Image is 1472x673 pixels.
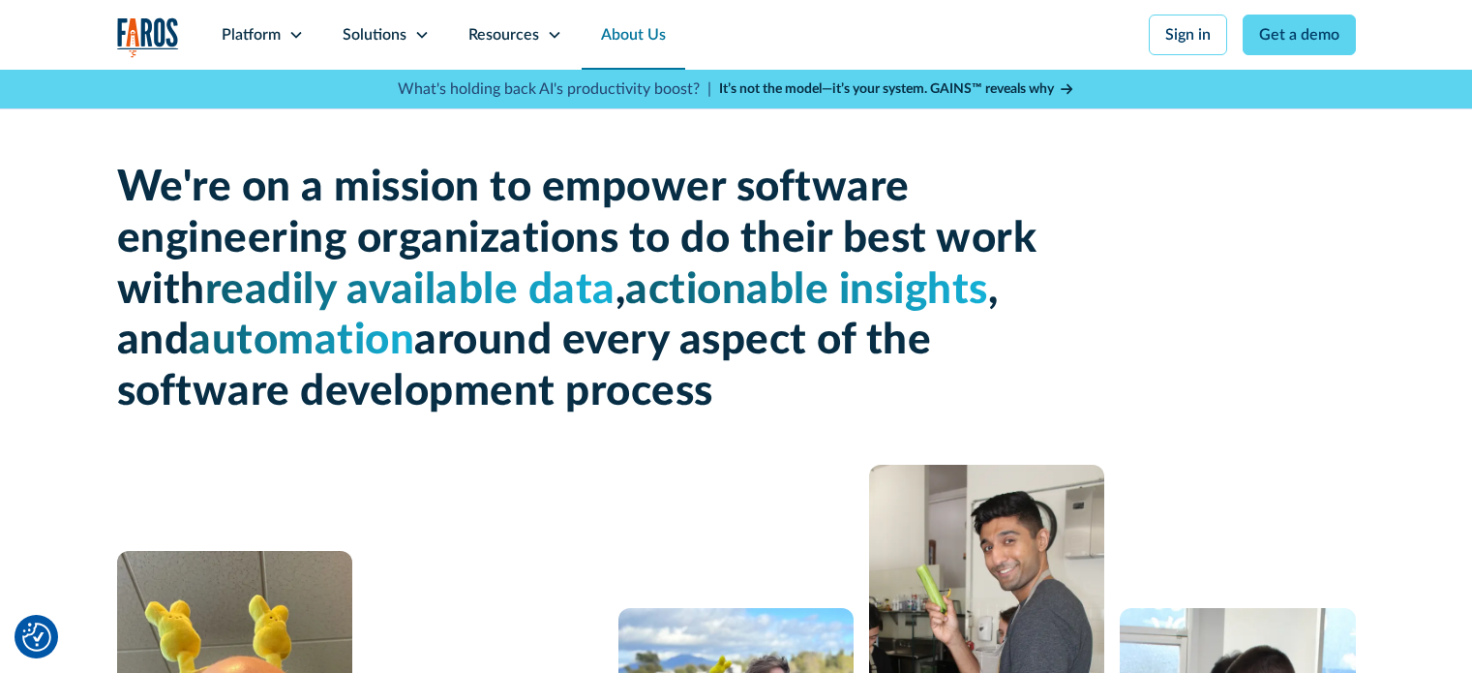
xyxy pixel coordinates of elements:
[468,23,539,46] div: Resources
[719,79,1075,100] a: It’s not the model—it’s your system. GAINS™ reveals why
[222,23,281,46] div: Platform
[189,320,414,362] span: automation
[625,269,988,312] span: actionable insights
[117,17,179,57] a: home
[117,17,179,57] img: Logo of the analytics and reporting company Faros.
[117,163,1046,418] h1: We're on a mission to empower software engineering organizations to do their best work with , , a...
[205,269,616,312] span: readily available data
[719,82,1054,96] strong: It’s not the model—it’s your system. GAINS™ reveals why
[398,77,711,101] p: What's holding back AI's productivity boost? |
[22,623,51,652] button: Cookie Settings
[343,23,406,46] div: Solutions
[22,623,51,652] img: Revisit consent button
[1149,15,1227,55] a: Sign in
[1243,15,1356,55] a: Get a demo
